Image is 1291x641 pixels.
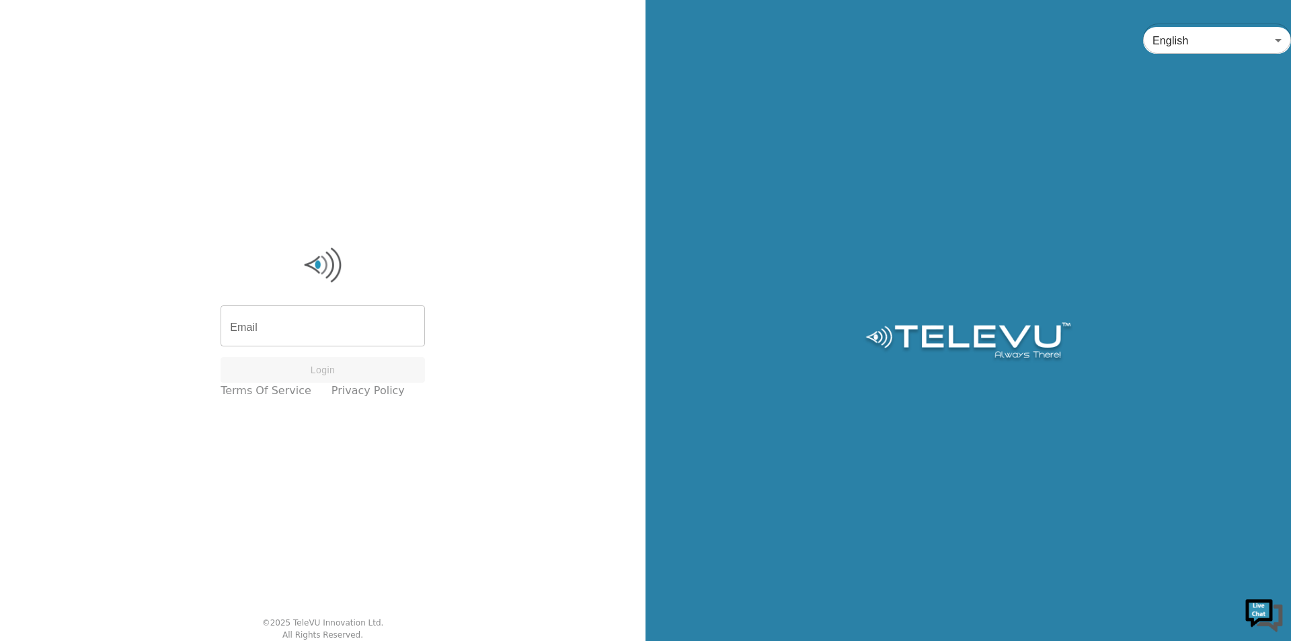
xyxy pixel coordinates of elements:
a: Terms of Service [221,383,311,399]
div: English [1143,22,1291,59]
img: Logo [863,322,1072,363]
div: All Rights Reserved. [282,629,363,641]
img: Chat Widget [1244,594,1284,634]
img: Logo [221,245,425,285]
a: Privacy Policy [331,383,405,399]
div: © 2025 TeleVU Innovation Ltd. [262,617,384,629]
